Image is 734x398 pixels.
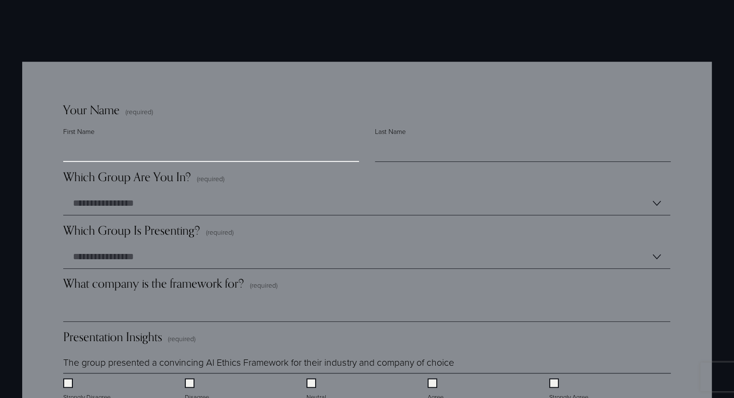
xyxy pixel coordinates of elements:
select: Which Group Are You In? [63,192,670,215]
div: First Name [63,127,359,138]
div: Last Name [375,127,671,138]
span: Which Group Are You In? [63,170,191,184]
span: Which Group Is Presenting? [63,223,200,238]
span: (required) [206,227,234,237]
span: (required) [250,280,277,290]
span: (required) [125,108,153,115]
span: Your Name [63,103,120,117]
span: (required) [197,174,224,184]
span: (required) [168,334,195,344]
span: Presentation Insights [63,330,162,344]
select: Which Group Is Presenting? [63,245,670,269]
legend: The group presented a convincing AI Ethics Framework for their industry and company of choice [63,356,454,369]
span: What company is the framework for? [63,276,244,291]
